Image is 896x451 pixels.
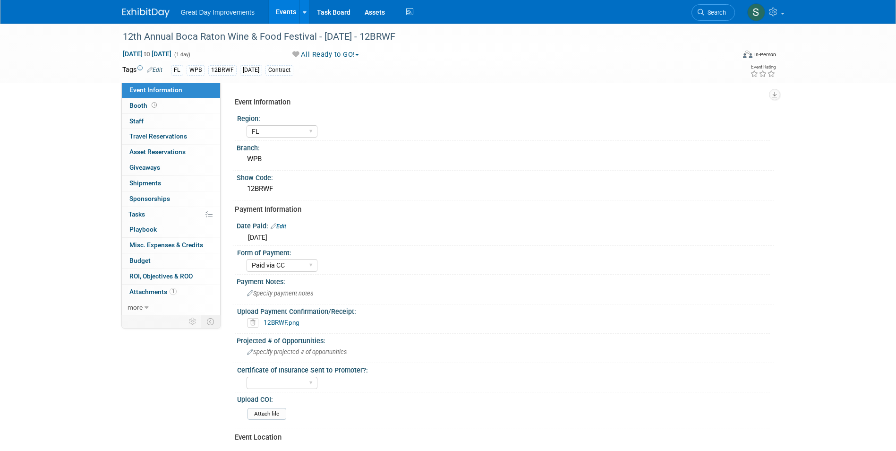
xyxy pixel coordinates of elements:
[122,207,220,222] a: Tasks
[704,9,726,16] span: Search
[237,363,770,375] div: Certificate of Insurance Sent to Promoter?:
[122,253,220,269] a: Budget
[122,269,220,284] a: ROI, Objectives & ROO
[122,65,162,76] td: Tags
[171,65,183,75] div: FL
[244,182,767,196] div: 12BRWF
[235,433,767,442] div: Event Location
[129,225,157,233] span: Playbook
[122,222,220,237] a: Playbook
[122,160,220,175] a: Giveaways
[129,179,161,187] span: Shipments
[129,148,186,156] span: Asset Reservations
[244,152,767,166] div: WPB
[128,210,145,218] span: Tasks
[247,290,313,297] span: Specify payment notes
[237,219,774,231] div: Date Paid:
[247,348,347,356] span: Specify projected # of opportunities
[129,288,177,295] span: Attachments
[147,67,162,73] a: Edit
[747,3,765,21] img: Sha'Nautica Sales
[237,392,770,404] div: Upload COI:
[129,241,203,249] span: Misc. Expenses & Credits
[128,304,143,311] span: more
[122,50,172,58] span: [DATE] [DATE]
[129,132,187,140] span: Travel Reservations
[122,238,220,253] a: Misc. Expenses & Credits
[237,246,770,258] div: Form of Payment:
[181,9,255,16] span: Great Day Improvements
[122,191,220,207] a: Sponsorships
[150,102,159,109] span: Booth not reserved yet
[143,50,152,58] span: to
[122,129,220,144] a: Travel Reservations
[129,195,170,202] span: Sponsorships
[743,51,752,58] img: Format-Inperson.png
[119,28,721,45] div: 12th Annual Boca Raton Wine & Food Festival - [DATE] - 12BRWF
[170,288,177,295] span: 1
[679,49,777,63] div: Event Format
[237,334,774,346] div: Projected # of Opportunities:
[122,114,220,129] a: Staff
[240,65,262,75] div: [DATE]
[201,315,220,328] td: Toggle Event Tabs
[122,145,220,160] a: Asset Reservations
[129,86,182,94] span: Event Information
[248,234,267,241] span: [DATE]
[235,97,767,107] div: Event Information
[129,164,160,171] span: Giveaways
[289,50,363,60] button: All Ready to GO!
[691,4,735,21] a: Search
[264,319,299,326] a: 12BRWF.png
[237,171,774,182] div: Show Code:
[122,98,220,113] a: Booth
[129,272,193,280] span: ROI, Objectives & ROO
[173,52,190,58] span: (1 day)
[247,320,262,326] a: Delete attachment?
[122,285,220,300] a: Attachments1
[129,117,144,125] span: Staff
[237,275,774,286] div: Payment Notes:
[122,176,220,191] a: Shipments
[235,205,767,215] div: Payment Information
[265,65,293,75] div: Contract
[208,65,237,75] div: 12BRWF
[122,300,220,315] a: more
[237,304,770,316] div: Upload Payment Confirmation/Receipt:
[754,51,776,58] div: In-Person
[271,223,286,230] a: Edit
[237,141,774,153] div: Branch:
[185,315,201,328] td: Personalize Event Tab Strip
[187,65,205,75] div: WPB
[122,8,170,17] img: ExhibitDay
[129,102,159,109] span: Booth
[122,83,220,98] a: Event Information
[750,65,776,69] div: Event Rating
[129,257,151,264] span: Budget
[237,112,770,123] div: Region:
